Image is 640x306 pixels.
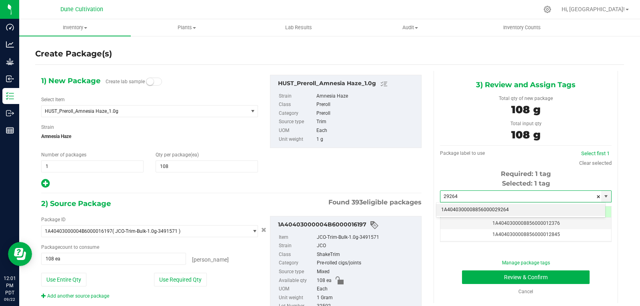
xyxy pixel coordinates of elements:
label: Class [279,250,315,259]
input: 108 [156,161,258,172]
p: 12:01 PM PDT [4,275,16,296]
a: Clear selected [579,160,612,166]
iframe: Resource center [8,242,32,266]
span: (ea) [190,152,199,158]
span: 1A4040300008856000012845 [492,232,560,237]
span: Dune Cultivation [60,6,103,13]
span: Selected: 1 tag [502,180,550,187]
input: 1 [42,161,143,172]
div: ShakeTrim [317,250,417,259]
span: Total input qty [510,121,542,126]
span: 1A4040300008856000012376 [492,220,560,226]
span: 1) New Package [41,75,100,87]
div: Each [316,126,417,135]
inline-svg: Outbound [6,109,14,117]
a: Add another source package [41,293,109,299]
inline-svg: Grow [6,58,14,66]
div: Preroll [316,109,417,118]
span: Package to consume [41,244,99,250]
a: Lab Results [243,19,354,36]
div: Amnesia Haze [316,92,417,101]
span: Required: 1 tag [501,170,551,178]
button: Review & Confirm [462,270,590,284]
span: Package label to use [440,150,485,156]
a: Manage package tags [502,260,550,266]
div: JCO [317,242,417,250]
label: Class [279,100,315,109]
span: Audit [355,24,466,31]
input: 108 ea [42,253,186,264]
span: 108 ea [317,276,332,285]
h4: Create Package(s) [35,48,112,60]
a: Select first 1 [581,150,610,156]
span: Number of packages [41,152,86,158]
span: select [248,106,258,117]
label: Select Item [41,96,65,103]
span: 393 [352,198,363,206]
span: 108 g [511,128,540,141]
div: JCO-Trim-Bulk-1.0g-3491571 [317,233,417,242]
div: Trim [316,118,417,126]
span: clear [596,191,601,203]
span: 3) Review and Assign Tags [476,79,576,91]
span: Total qty of new package [499,96,553,101]
label: Strain [41,124,54,131]
span: 2) Source Package [41,198,111,210]
a: Inventory [19,19,131,36]
div: Mixed [317,268,417,276]
span: Found eligible packages [328,198,422,207]
span: 108 g [511,103,540,116]
span: select [248,226,258,237]
label: Create lab sample [106,76,145,88]
div: Preroll [316,100,417,109]
inline-svg: Dashboard [6,23,14,31]
label: UOM [279,285,315,294]
a: Inventory Counts [466,19,578,36]
div: HUST_Preroll_Amnesia Haze_1.0g [278,79,417,89]
span: Plants [131,24,242,31]
label: Category [279,259,315,268]
span: select [601,191,611,202]
inline-svg: Reports [6,126,14,134]
span: Amnesia Haze [41,130,258,142]
label: Unit weight [279,135,315,144]
label: Available qty [279,276,315,285]
span: HUST_Preroll_Amnesia Haze_1.0g [45,108,236,114]
label: Source type [279,268,315,276]
inline-svg: Inbound [6,75,14,83]
inline-svg: Analytics [6,40,14,48]
inline-svg: Inventory [6,92,14,100]
span: Inventory [19,24,131,31]
div: 1 Gram [317,294,417,302]
label: Strain [279,92,315,101]
label: UOM [279,126,315,135]
a: Plants [131,19,242,36]
span: Lab Results [274,24,323,31]
span: Qty per package [156,152,199,158]
label: Item [279,233,315,242]
span: ( JCO-Trim-Bulk-1.0g-3491571 ) [112,228,180,234]
label: Category [279,109,315,118]
div: Each [317,285,417,294]
label: Unit weight [279,294,315,302]
p: 09/22 [4,296,16,302]
div: Manage settings [542,6,552,13]
div: 1A40403000004B6000016197 [278,220,417,230]
span: Hi, [GEOGRAPHIC_DATA]! [562,6,625,12]
label: Source type [279,118,315,126]
label: Strain [279,242,315,250]
span: Package ID [41,217,66,222]
button: Cancel button [259,224,269,236]
a: Cancel [518,289,533,294]
button: Use Required Qty [154,273,207,286]
div: 1 g [316,135,417,144]
span: [PERSON_NAME] [192,256,229,263]
a: Audit [354,19,466,36]
input: Starting tag number [440,191,601,202]
button: Use Entire Qty [41,273,86,286]
span: 1A40403000004B6000016197 [45,228,112,234]
div: Pre-rolled cigs/joints [317,259,417,268]
li: 1A4040300008856000029264 [436,204,605,216]
span: Add new output [41,182,50,188]
span: count [60,244,72,250]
